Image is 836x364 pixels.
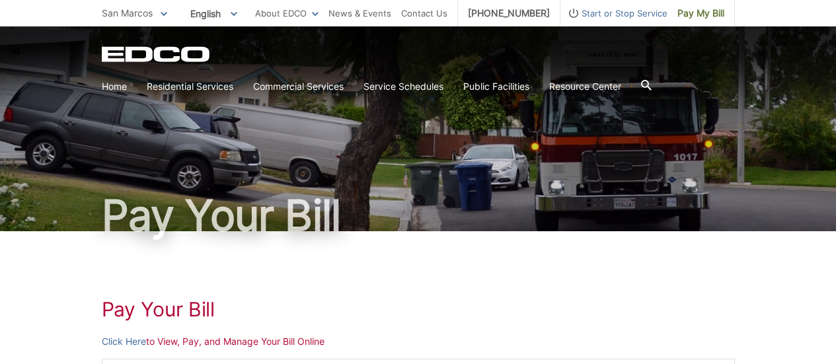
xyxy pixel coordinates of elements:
[677,6,724,20] span: Pay My Bill
[328,6,391,20] a: News & Events
[363,79,443,94] a: Service Schedules
[180,3,247,24] span: English
[463,79,529,94] a: Public Facilities
[549,79,621,94] a: Resource Center
[253,79,344,94] a: Commercial Services
[102,334,735,349] p: to View, Pay, and Manage Your Bill Online
[102,79,127,94] a: Home
[102,334,146,349] a: Click Here
[102,297,735,321] h1: Pay Your Bill
[147,79,233,94] a: Residential Services
[401,6,447,20] a: Contact Us
[255,6,319,20] a: About EDCO
[102,194,735,237] h1: Pay Your Bill
[102,7,153,18] span: San Marcos
[102,46,211,62] a: EDCD logo. Return to the homepage.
